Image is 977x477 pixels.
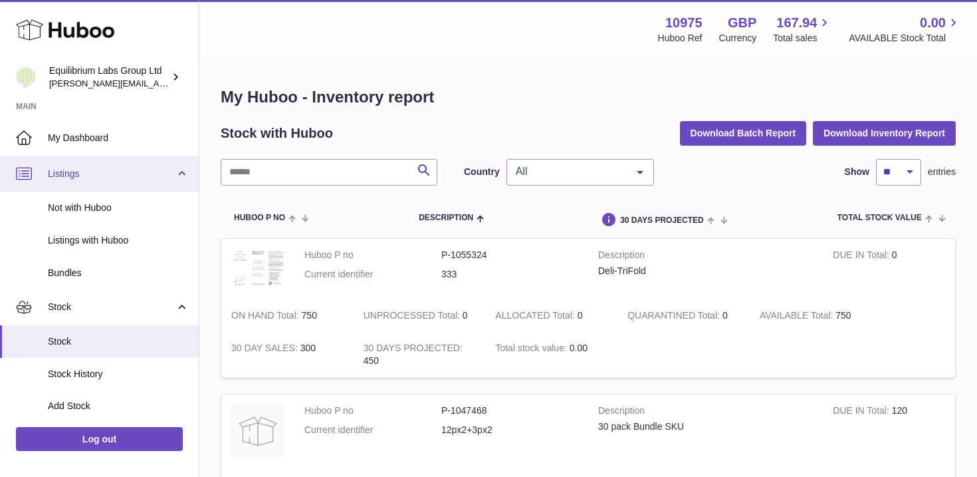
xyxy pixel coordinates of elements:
strong: 30 DAYS PROJECTED [364,343,463,357]
strong: DUE IN Total [833,249,891,263]
img: product image [231,404,284,458]
span: 0.00 [570,343,588,353]
span: Bundles [48,267,189,279]
strong: ON HAND Total [231,310,302,324]
td: 120 [823,395,955,471]
span: All [512,165,627,178]
span: Stock [48,301,175,313]
span: Stock [48,335,189,348]
strong: GBP [728,14,756,32]
strong: QUARANTINED Total [627,310,722,324]
span: 30 DAYS PROJECTED [620,216,704,225]
div: Huboo Ref [658,32,703,45]
a: Log out [16,427,183,451]
span: Huboo P no [234,214,285,222]
dt: Current identifier [304,268,441,281]
span: 0 [722,310,728,321]
span: entries [928,166,956,178]
img: product image [231,249,284,287]
strong: AVAILABLE Total [760,310,835,324]
dt: Huboo P no [304,404,441,417]
span: AVAILABLE Stock Total [849,32,961,45]
dd: P-1047468 [441,404,578,417]
dd: 333 [441,268,578,281]
strong: Description [598,404,813,420]
strong: Description [598,249,813,265]
span: Stock History [48,368,189,381]
td: 750 [221,299,354,332]
dd: P-1055324 [441,249,578,261]
strong: UNPROCESSED Total [364,310,463,324]
span: 0.00 [920,14,946,32]
img: h.woodrow@theliverclinic.com [16,67,36,87]
div: 30 pack Bundle SKU [598,420,813,433]
span: 167.94 [776,14,817,32]
td: 750 [750,299,882,332]
button: Download Batch Report [680,121,807,145]
a: 0.00 AVAILABLE Stock Total [849,14,961,45]
span: Add Stock [48,400,189,412]
strong: ALLOCATED Total [495,310,577,324]
td: 0 [485,299,617,332]
span: Description [419,214,473,222]
span: [PERSON_NAME][EMAIL_ADDRESS][DOMAIN_NAME] [49,78,267,88]
strong: 30 DAY SALES [231,343,300,357]
span: Listings [48,168,175,180]
strong: Total stock value [495,343,569,357]
strong: DUE IN Total [833,405,891,419]
h1: My Huboo - Inventory report [221,86,956,108]
span: Total sales [773,32,832,45]
label: Country [464,166,500,178]
td: 0 [354,299,486,332]
span: Listings with Huboo [48,234,189,247]
dt: Current identifier [304,424,441,436]
td: 0 [823,239,955,299]
span: My Dashboard [48,132,189,144]
div: Deli-TriFold [598,265,813,277]
label: Show [845,166,869,178]
span: Total stock value [837,214,922,222]
span: Not with Huboo [48,202,189,214]
td: 450 [354,332,486,377]
div: Equilibrium Labs Group Ltd [49,65,169,90]
dd: 12px2+3px2 [441,424,578,436]
h2: Stock with Huboo [221,124,333,142]
button: Download Inventory Report [813,121,956,145]
a: 167.94 Total sales [773,14,832,45]
div: Currency [719,32,757,45]
strong: 10975 [665,14,703,32]
dt: Huboo P no [304,249,441,261]
td: 300 [221,332,354,377]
